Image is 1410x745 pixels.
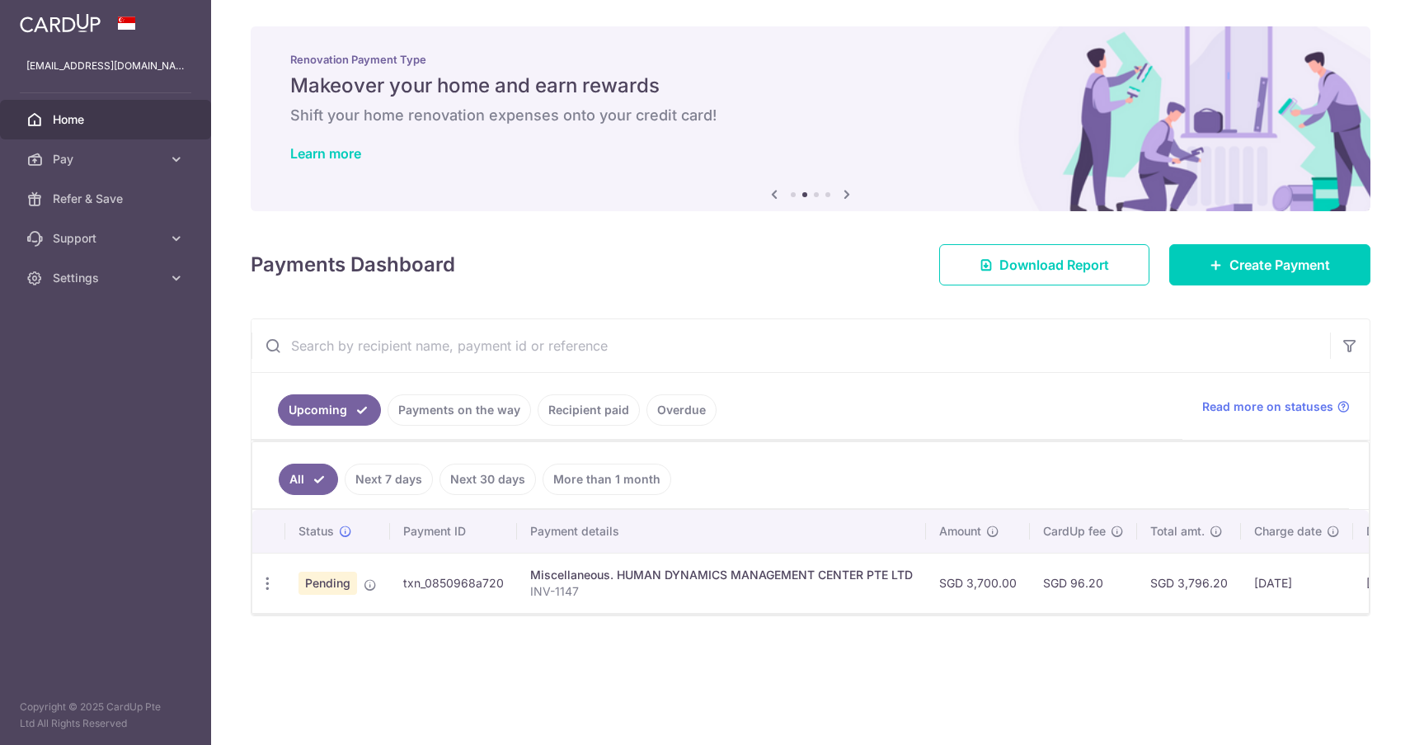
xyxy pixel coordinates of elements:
td: SGD 96.20 [1030,553,1137,613]
p: INV-1147 [530,583,913,600]
span: Create Payment [1229,255,1330,275]
span: Amount [939,523,981,540]
th: Payment details [517,510,926,553]
a: Read more on statuses [1202,398,1350,415]
span: Download Report [999,255,1109,275]
a: Learn more [290,145,361,162]
h4: Payments Dashboard [251,250,455,280]
span: Support [53,230,162,247]
span: Total amt. [1150,523,1205,540]
a: Next 30 days [439,464,536,495]
span: Status [298,523,334,540]
h5: Makeover your home and earn rewards [290,73,1331,99]
td: [DATE] [1241,553,1353,613]
p: Renovation Payment Type [290,53,1331,66]
a: Payments on the way [388,394,531,426]
a: More than 1 month [543,464,671,495]
span: Settings [53,270,162,286]
span: Home [53,111,162,128]
td: SGD 3,796.20 [1137,553,1241,613]
th: Payment ID [390,510,517,553]
a: Overdue [646,394,717,426]
p: [EMAIL_ADDRESS][DOMAIN_NAME] [26,58,185,74]
h6: Shift your home renovation expenses onto your credit card! [290,106,1331,125]
a: Recipient paid [538,394,640,426]
td: txn_0850968a720 [390,553,517,613]
img: CardUp [20,13,101,33]
span: Pending [298,572,357,595]
span: Pay [53,151,162,167]
span: CardUp fee [1043,523,1106,540]
a: Upcoming [278,394,381,426]
td: SGD 3,700.00 [926,553,1030,613]
img: Renovation banner [251,26,1370,211]
a: Create Payment [1169,244,1370,285]
a: All [279,464,338,495]
a: Next 7 days [345,464,433,495]
span: Read more on statuses [1202,398,1333,415]
iframe: Opens a widget where you can find more information [1304,695,1394,737]
input: Search by recipient name, payment id or reference [251,319,1330,372]
span: Charge date [1254,523,1322,540]
span: Refer & Save [53,191,162,207]
a: Download Report [939,244,1149,285]
div: Miscellaneous. HUMAN DYNAMICS MANAGEMENT CENTER PTE LTD [530,567,913,583]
